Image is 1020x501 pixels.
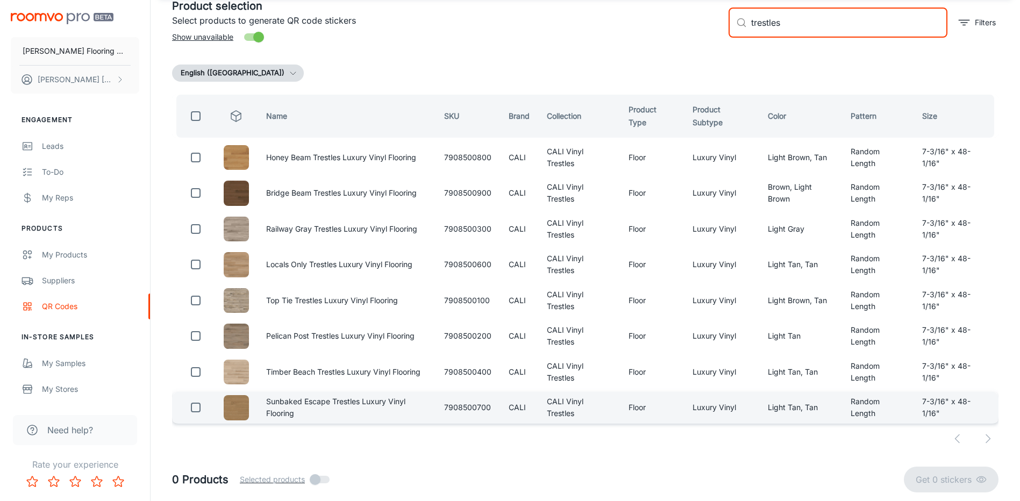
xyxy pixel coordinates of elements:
th: Pattern [842,95,914,138]
td: Luxury Vinyl [684,249,760,281]
td: Random Length [842,142,914,174]
td: Floor [620,285,684,317]
span: Selected products [240,474,305,485]
td: 7908500800 [436,142,500,174]
th: SKU [436,95,500,138]
td: Floor [620,249,684,281]
td: Light Tan [759,320,842,352]
td: CALI [500,213,538,245]
td: Floor [620,177,684,209]
td: Floor [620,392,684,424]
span: Need help? [47,424,93,436]
th: Color [759,95,842,138]
div: My Products [42,249,139,261]
td: Locals Only Trestles Luxury Vinyl Flooring [258,249,436,281]
td: CALI Vinyl Trestles [538,142,619,174]
div: Suppliers [42,275,139,287]
td: Random Length [842,213,914,245]
div: QR Codes [42,300,139,312]
td: 7-3/16" x 48-1/16" [914,392,998,424]
td: Luxury Vinyl [684,213,760,245]
td: CALI Vinyl Trestles [538,285,619,317]
td: 7908500300 [436,213,500,245]
td: Light Tan, Tan [759,392,842,424]
button: [PERSON_NAME] [PERSON_NAME] [11,66,139,94]
td: CALI Vinyl Trestles [538,320,619,352]
td: Luxury Vinyl [684,285,760,317]
button: Rate 2 star [43,471,65,492]
td: Light Tan, Tan [759,356,842,388]
td: Railway Gray Trestles Luxury Vinyl Flooring [258,213,436,245]
td: 7908500400 [436,356,500,388]
input: Search by SKU, brand, collection... [751,8,947,38]
td: CALI [500,285,538,317]
td: Top Tie Trestles Luxury Vinyl Flooring [258,285,436,317]
td: Timber Beach Trestles Luxury Vinyl Flooring [258,356,436,388]
td: CALI [500,320,538,352]
td: Luxury Vinyl [684,320,760,352]
button: English ([GEOGRAPHIC_DATA]) [172,65,304,82]
td: 7908500200 [436,320,500,352]
td: Pelican Post Trestles Luxury Vinyl Flooring [258,320,436,352]
button: Rate 3 star [65,471,86,492]
td: CALI Vinyl Trestles [538,392,619,424]
td: Random Length [842,249,914,281]
td: CALI [500,356,538,388]
th: Size [914,95,998,138]
td: Luxury Vinyl [684,177,760,209]
td: Light Brown, Tan [759,285,842,317]
td: Honey Beam Trestles Luxury Vinyl Flooring [258,142,436,174]
p: Rate your experience [9,458,141,471]
td: 7-3/16" x 48-1/16" [914,320,998,352]
td: 7-3/16" x 48-1/16" [914,142,998,174]
td: Sunbaked Escape Trestles Luxury Vinyl Flooring [258,392,436,424]
p: Filters [975,17,996,28]
td: Random Length [842,285,914,317]
th: Name [258,95,436,138]
button: Rate 1 star [22,471,43,492]
td: Random Length [842,356,914,388]
td: Random Length [842,177,914,209]
td: 7-3/16" x 48-1/16" [914,213,998,245]
button: Rate 5 star [108,471,129,492]
td: Light Brown, Tan [759,142,842,174]
td: Light Tan, Tan [759,249,842,281]
td: Luxury Vinyl [684,142,760,174]
td: CALI Vinyl Trestles [538,177,619,209]
td: CALI Vinyl Trestles [538,356,619,388]
div: My Samples [42,357,139,369]
th: Brand [500,95,538,138]
td: CALI Vinyl Trestles [538,213,619,245]
td: Floor [620,213,684,245]
td: Luxury Vinyl [684,392,760,424]
td: Random Length [842,320,914,352]
th: Collection [538,95,619,138]
td: CALI [500,392,538,424]
td: 7908500100 [436,285,500,317]
h5: 0 Products [172,471,229,488]
div: My Reps [42,192,139,204]
td: Light Gray [759,213,842,245]
div: My Stores [42,383,139,395]
td: Bridge Beam Trestles Luxury Vinyl Flooring [258,177,436,209]
div: To-do [42,166,139,178]
td: 7908500700 [436,392,500,424]
td: Floor [620,320,684,352]
td: CALI [500,142,538,174]
p: Select products to generate QR code stickers [172,14,720,27]
td: 7-3/16" x 48-1/16" [914,177,998,209]
th: Product Type [620,95,684,138]
img: Roomvo PRO Beta [11,13,113,24]
td: 7-3/16" x 48-1/16" [914,356,998,388]
td: Floor [620,356,684,388]
td: Random Length [842,392,914,424]
td: CALI [500,249,538,281]
button: Rate 4 star [86,471,108,492]
p: [PERSON_NAME] [PERSON_NAME] [38,74,113,85]
button: filter [956,14,998,31]
p: [PERSON_NAME] Flooring Stores [23,45,127,57]
td: Luxury Vinyl [684,356,760,388]
span: Show unavailable [172,31,233,43]
td: Brown, Light Brown [759,177,842,209]
td: 7-3/16" x 48-1/16" [914,285,998,317]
